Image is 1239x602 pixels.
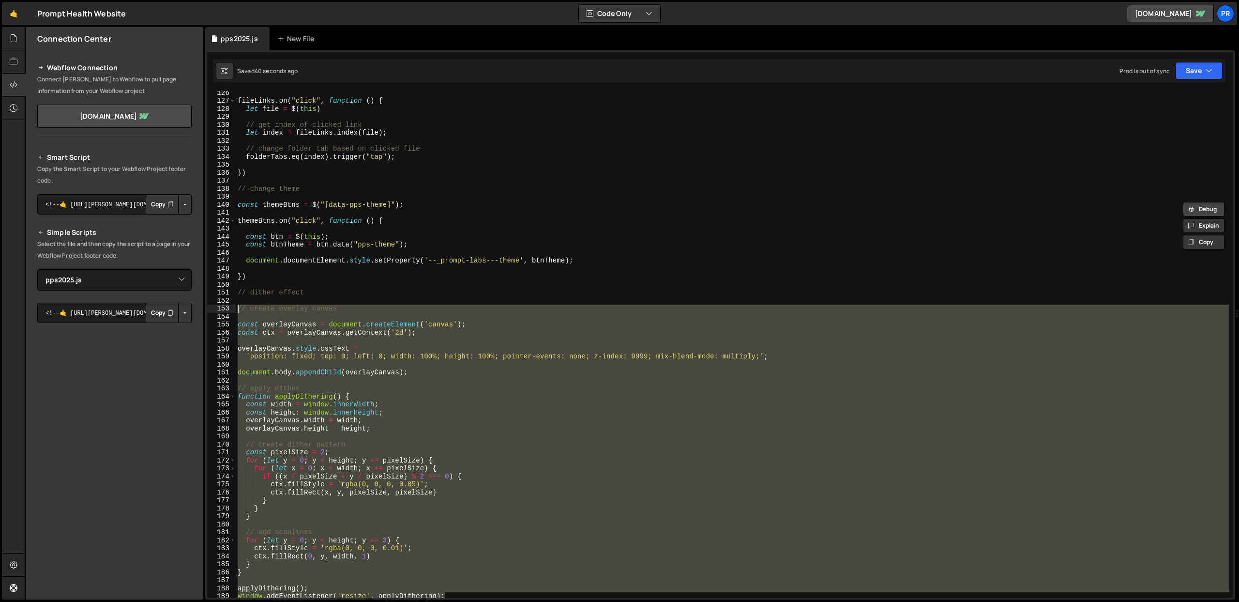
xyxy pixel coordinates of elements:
div: 150 [207,281,236,289]
h2: Simple Scripts [37,227,192,238]
div: 154 [207,313,236,321]
div: 175 [207,480,236,489]
div: 141 [207,209,236,217]
div: New File [277,34,318,44]
div: Prod is out of sync [1119,67,1170,75]
button: Explain [1183,218,1224,233]
h2: Connection Center [37,33,111,44]
div: 176 [207,489,236,497]
div: 167 [207,417,236,425]
div: 146 [207,249,236,257]
div: 187 [207,576,236,585]
div: 166 [207,409,236,417]
div: 40 seconds ago [255,67,298,75]
div: 149 [207,273,236,281]
div: Button group with nested dropdown [146,303,192,323]
div: 135 [207,161,236,169]
div: 138 [207,185,236,193]
div: 161 [207,369,236,377]
div: 173 [207,464,236,473]
a: Pr [1217,5,1234,22]
div: 126 [207,89,236,97]
div: 177 [207,496,236,505]
div: 180 [207,521,236,529]
button: Copy [1183,235,1224,249]
div: 189 [207,592,236,601]
div: 182 [207,537,236,545]
div: 165 [207,401,236,409]
div: 152 [207,297,236,305]
div: Saved [237,67,298,75]
div: 140 [207,201,236,209]
div: pps2025.js [221,34,258,44]
div: 170 [207,441,236,449]
div: 168 [207,425,236,433]
button: Code Only [579,5,660,22]
div: 147 [207,257,236,265]
div: Prompt Health Website [37,8,126,19]
div: 134 [207,153,236,161]
p: Copy the Smart Script to your Webflow Project footer code. [37,163,192,186]
div: 130 [207,121,236,129]
button: Copy [146,303,179,323]
div: 129 [207,113,236,121]
div: 148 [207,265,236,273]
p: Select the file and then copy the script to a page in your Webflow Project footer code. [37,238,192,262]
div: 137 [207,177,236,185]
div: 155 [207,321,236,329]
div: 132 [207,137,236,145]
div: 143 [207,225,236,233]
div: 139 [207,193,236,201]
div: 151 [207,289,236,297]
div: 153 [207,305,236,313]
a: [DOMAIN_NAME] [37,105,192,128]
div: 184 [207,553,236,561]
div: 145 [207,241,236,249]
button: Save [1176,62,1223,79]
a: 🤙 [2,2,26,25]
h2: Smart Script [37,152,192,163]
div: 172 [207,457,236,465]
div: 186 [207,569,236,577]
div: 171 [207,448,236,457]
div: 157 [207,337,236,345]
div: 133 [207,145,236,153]
div: 158 [207,345,236,353]
div: 163 [207,385,236,393]
div: 131 [207,129,236,137]
div: 178 [207,505,236,513]
a: [DOMAIN_NAME] [1127,5,1214,22]
div: 128 [207,105,236,113]
iframe: YouTube video player [37,432,193,520]
div: 142 [207,217,236,225]
textarea: <!--🤙 [URL][PERSON_NAME][DOMAIN_NAME]> <script>document.addEventListener("DOMContentLoaded", func... [37,303,192,323]
div: 174 [207,473,236,481]
div: 183 [207,544,236,553]
div: 162 [207,377,236,385]
div: 188 [207,585,236,593]
div: Button group with nested dropdown [146,194,192,215]
div: 136 [207,169,236,177]
div: 159 [207,353,236,361]
button: Copy [146,194,179,215]
div: 144 [207,233,236,241]
div: 160 [207,361,236,369]
h2: Webflow Connection [37,62,192,74]
div: 156 [207,329,236,337]
div: 179 [207,512,236,521]
textarea: <!--🤙 [URL][PERSON_NAME][DOMAIN_NAME]> <script>document.addEventListener("DOMContentLoaded", func... [37,194,192,215]
div: 185 [207,560,236,569]
p: Connect [PERSON_NAME] to Webflow to pull page information from your Webflow project [37,74,192,97]
iframe: YouTube video player [37,339,193,426]
div: 164 [207,393,236,401]
button: Debug [1183,202,1224,216]
div: 169 [207,432,236,441]
div: 181 [207,528,236,537]
div: 127 [207,97,236,105]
